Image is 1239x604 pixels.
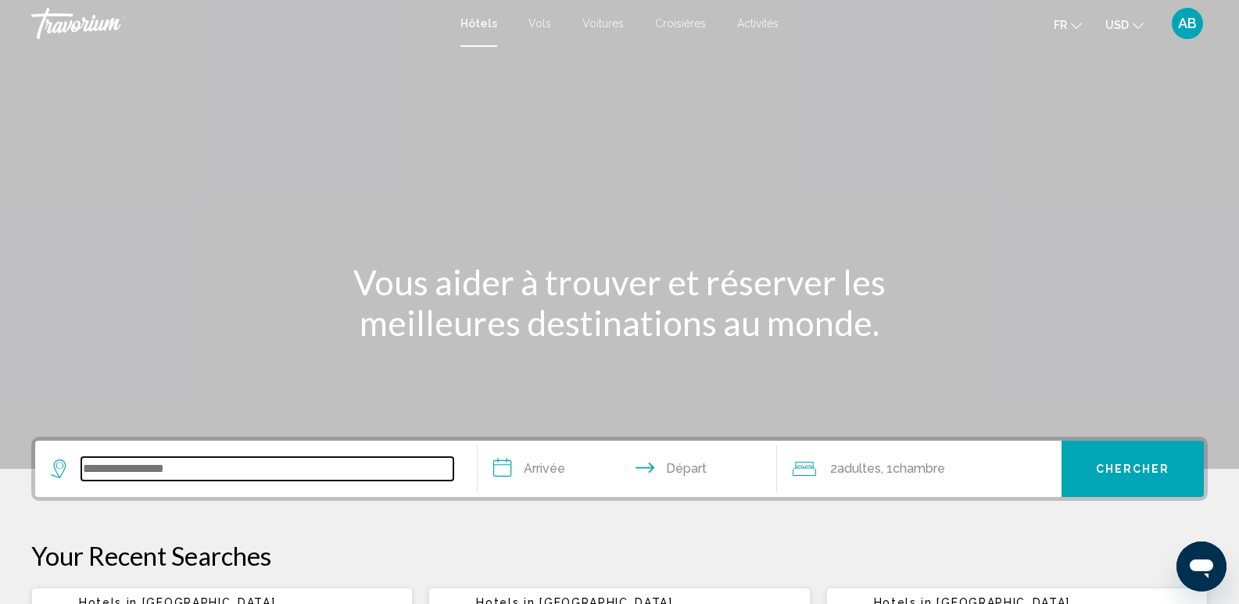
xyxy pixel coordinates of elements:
[1178,16,1197,31] span: AB
[655,17,706,30] a: Croisières
[1096,463,1170,476] span: Chercher
[1167,7,1208,40] button: User Menu
[737,17,779,30] a: Activités
[1054,19,1067,31] span: fr
[478,441,778,497] button: Check in and out dates
[837,461,881,476] span: Adultes
[777,441,1062,497] button: Travelers: 2 adults, 0 children
[31,8,445,39] a: Travorium
[460,17,497,30] a: Hôtels
[1062,441,1204,497] button: Chercher
[881,458,945,480] span: , 1
[1105,19,1129,31] span: USD
[893,461,945,476] span: Chambre
[31,540,1208,571] p: Your Recent Searches
[830,458,881,480] span: 2
[327,262,913,343] h1: Vous aider à trouver et réserver les meilleures destinations au monde.
[528,17,551,30] a: Vols
[1105,13,1144,36] button: Change currency
[35,441,1204,497] div: Search widget
[1054,13,1082,36] button: Change language
[582,17,624,30] a: Voitures
[1176,541,1226,591] iframe: Bouton de lancement de la fenêtre de messagerie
